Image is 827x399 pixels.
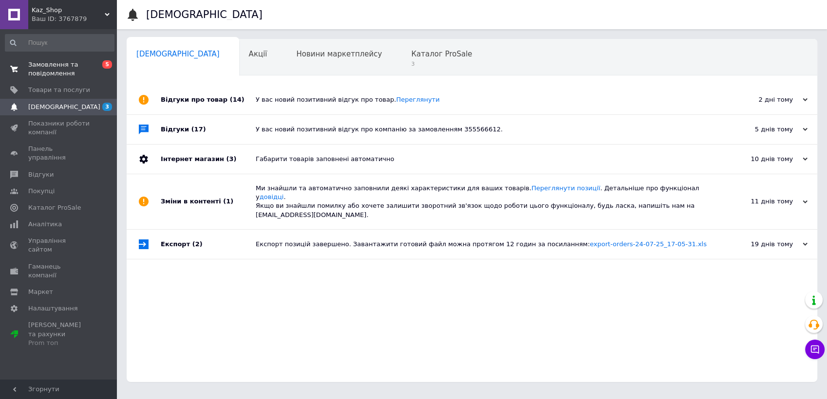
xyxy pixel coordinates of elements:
h1: [DEMOGRAPHIC_DATA] [146,9,263,20]
div: Ваш ID: 3767879 [32,15,117,23]
div: 10 днів тому [710,155,808,163]
span: Управління сайтом [28,236,90,254]
span: Новини маркетплейсу [296,50,382,58]
div: Відгуки про товар [161,85,256,114]
div: 2 дні тому [710,95,808,104]
a: Переглянути позиції [531,184,600,192]
span: 3 [411,60,472,68]
span: Відгуки [28,170,54,179]
a: довідці [260,193,284,200]
span: Замовлення та повідомлення [28,60,90,78]
span: [PERSON_NAME] та рахунки [28,321,90,347]
div: 11 днів тому [710,197,808,206]
span: (17) [191,126,206,133]
span: (14) [230,96,244,103]
span: (1) [223,198,233,205]
span: Kaz_Shop [32,6,105,15]
span: 5 [102,60,112,69]
div: 19 днів тому [710,240,808,249]
a: export-orders-24-07-25_17-05-31.xls [590,240,707,248]
span: Гаманець компанії [28,262,90,280]
span: Акції [249,50,267,58]
span: Панель управління [28,145,90,162]
span: Маркет [28,288,53,296]
div: Ми знайшли та автоматично заповнили деякі характеристики для ваших товарів. . Детальніше про функ... [256,184,710,219]
div: У вас новий позитивний відгук про товар. [256,95,710,104]
span: Каталог ProSale [28,203,81,212]
div: 5 днів тому [710,125,808,134]
div: Габарити товарів заповнені автоматично [256,155,710,163]
span: Показники роботи компанії [28,119,90,137]
span: Аналітика [28,220,62,229]
a: Переглянути [396,96,439,103]
span: Налаштування [28,304,78,313]
span: (2) [192,240,203,248]
span: Покупці [28,187,55,196]
div: У вас новий позитивний відгук про компанію за замовленням 355566612. [256,125,710,134]
div: Відгуки [161,115,256,144]
span: 3 [102,103,112,111]
div: Зміни в контенті [161,174,256,229]
button: Чат з покупцем [805,340,825,359]
span: [DEMOGRAPHIC_DATA] [136,50,220,58]
input: Пошук [5,34,114,52]
div: Експорт позицій завершено. Завантажити готовий файл можна протягом 12 годин за посиланням: [256,240,710,249]
div: Prom топ [28,339,90,347]
span: [DEMOGRAPHIC_DATA] [28,103,100,111]
div: Експорт [161,230,256,259]
span: (3) [226,155,236,163]
span: Товари та послуги [28,86,90,94]
span: Каталог ProSale [411,50,472,58]
div: Інтернет магазин [161,145,256,174]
